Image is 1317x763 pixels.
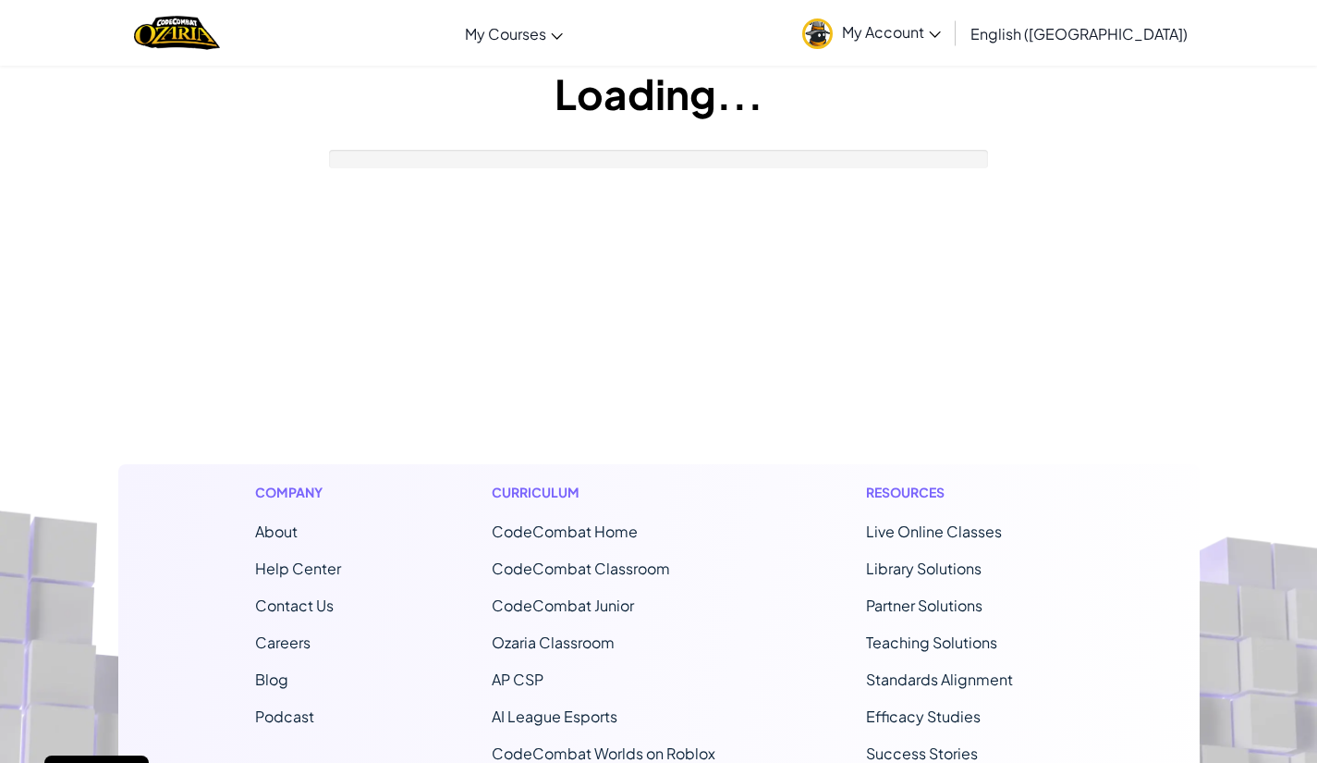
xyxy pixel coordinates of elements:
[866,670,1013,689] a: Standards Alignment
[866,744,978,763] a: Success Stories
[134,14,220,52] a: Ozaria by CodeCombat logo
[492,596,634,615] a: CodeCombat Junior
[255,670,288,689] a: Blog
[255,596,334,615] span: Contact Us
[492,522,638,541] span: CodeCombat Home
[866,633,997,652] a: Teaching Solutions
[492,744,715,763] a: CodeCombat Worlds on Roblox
[961,8,1197,58] a: English ([GEOGRAPHIC_DATA])
[492,670,543,689] a: AP CSP
[255,633,311,652] a: Careers
[492,707,617,726] a: AI League Esports
[255,522,298,541] a: About
[866,559,982,578] a: Library Solutions
[866,707,981,726] a: Efficacy Studies
[255,559,341,578] a: Help Center
[255,483,341,502] h1: Company
[866,596,982,615] a: Partner Solutions
[793,4,950,62] a: My Account
[802,18,833,49] img: avatar
[255,707,314,726] a: Podcast
[492,559,670,578] a: CodeCombat Classroom
[134,14,220,52] img: Home
[492,633,615,652] a: Ozaria Classroom
[970,24,1188,43] span: English ([GEOGRAPHIC_DATA])
[866,522,1002,541] a: Live Online Classes
[866,483,1063,502] h1: Resources
[465,24,546,43] span: My Courses
[456,8,572,58] a: My Courses
[492,483,715,502] h1: Curriculum
[842,22,941,42] span: My Account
